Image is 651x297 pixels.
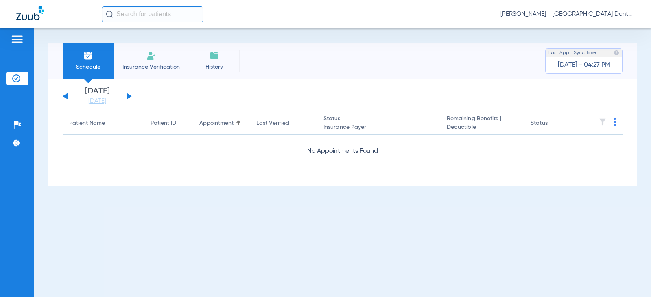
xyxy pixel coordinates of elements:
[558,61,610,69] span: [DATE] - 04:27 PM
[210,51,219,61] img: History
[63,146,623,156] div: No Appointments Found
[16,6,44,20] img: Zuub Logo
[500,10,635,18] span: [PERSON_NAME] - [GEOGRAPHIC_DATA] Dental Care
[548,49,597,57] span: Last Appt. Sync Time:
[146,51,156,61] img: Manual Insurance Verification
[73,87,122,105] li: [DATE]
[69,119,105,128] div: Patient Name
[69,63,107,71] span: Schedule
[11,35,24,44] img: hamburger-icon
[199,119,243,128] div: Appointment
[614,118,616,126] img: group-dot-blue.svg
[447,123,518,132] span: Deductible
[256,119,289,128] div: Last Verified
[599,118,607,126] img: filter.svg
[440,112,524,135] th: Remaining Benefits |
[151,119,186,128] div: Patient ID
[69,119,138,128] div: Patient Name
[151,119,176,128] div: Patient ID
[199,119,234,128] div: Appointment
[102,6,203,22] input: Search for patients
[614,50,619,56] img: last sync help info
[73,97,122,105] a: [DATE]
[106,11,113,18] img: Search Icon
[120,63,183,71] span: Insurance Verification
[256,119,310,128] div: Last Verified
[195,63,234,71] span: History
[323,123,434,132] span: Insurance Payer
[317,112,440,135] th: Status |
[524,112,579,135] th: Status
[83,51,93,61] img: Schedule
